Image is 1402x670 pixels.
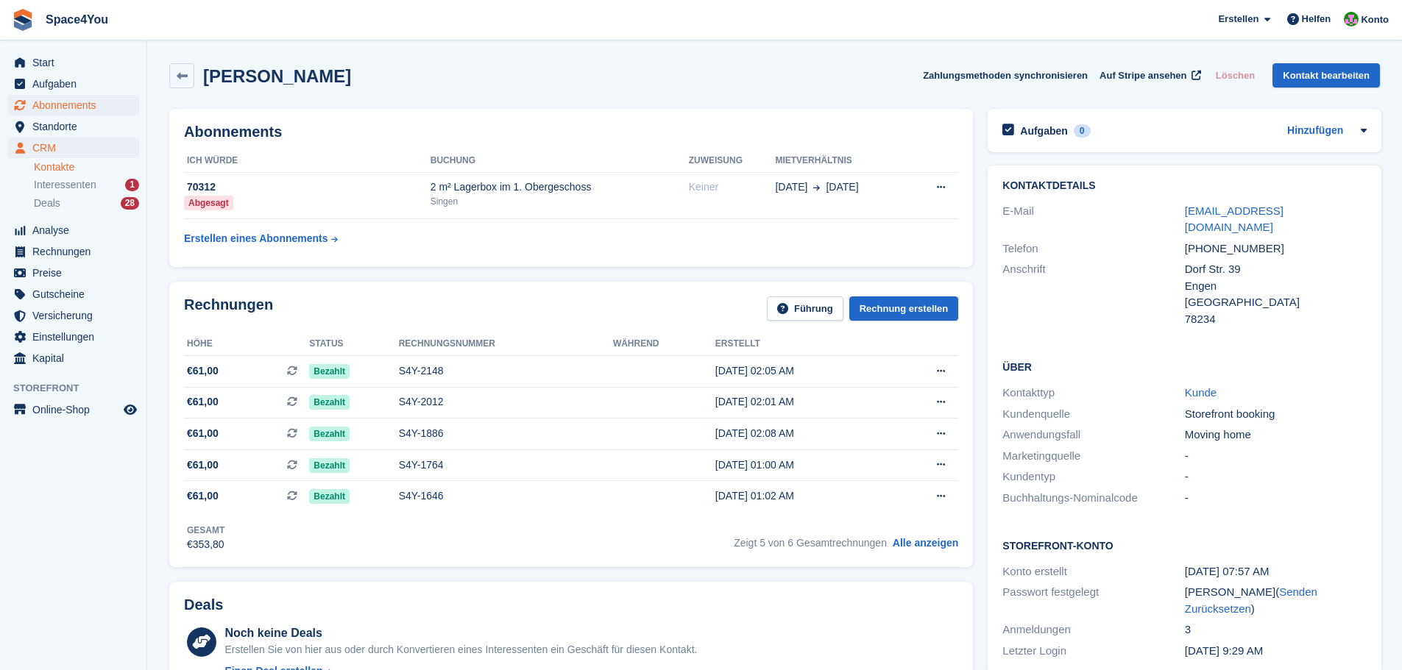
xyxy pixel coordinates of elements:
span: Auf Stripe ansehen [1100,68,1186,83]
img: stora-icon-8386f47178a22dfd0bd8f6a31ec36ba5ce8667c1dd55bd0f319d3a0aa187defe.svg [12,9,34,31]
th: Buchung [431,149,689,173]
span: [DATE] [775,179,807,195]
a: Deals 28 [34,196,139,211]
h2: Storefront-Konto [1002,538,1367,552]
div: 0 [1074,124,1091,138]
span: Konto [1361,13,1389,27]
div: Dorf Str. 39 [1185,261,1367,278]
th: Status [309,332,398,356]
h2: Aufgaben [1020,124,1068,138]
th: Zuweisung [689,149,776,173]
a: menu [7,52,139,73]
span: Kapital [32,348,121,368]
a: menu [7,220,139,240]
h2: Rechnungen [184,296,273,321]
span: €61,00 [187,363,219,379]
div: Keiner [689,179,776,195]
span: Start [32,52,121,73]
div: €353,80 [187,537,224,552]
span: Standorte [32,116,121,137]
h2: [PERSON_NAME] [203,66,351,86]
span: CRM [32,138,121,158]
a: Alle anzeigen [893,537,958,549]
h2: Über [1002,359,1367,374]
a: menu [7,263,139,283]
div: [DATE] 01:00 AM [715,457,891,473]
div: [PERSON_NAME] [1185,584,1367,617]
a: Vorschau-Shop [121,401,139,418]
div: S4Y-2148 [399,363,613,379]
time: 2025-01-29 08:29:31 UTC [1185,644,1263,657]
img: Luca-André Talhoff [1344,12,1359,26]
a: menu [7,327,139,347]
a: Rechnung erstellen [849,296,959,321]
span: Bezahlt [309,458,350,473]
div: Kundenquelle [1002,406,1184,423]
span: €61,00 [187,488,219,504]
a: Interessenten 1 [34,177,139,193]
a: Kontakte [34,160,139,174]
div: Singen [431,195,689,208]
div: 1 [125,179,139,191]
h2: Abonnements [184,124,958,140]
div: Storefront booking [1185,406,1367,423]
a: menu [7,348,139,368]
div: Erstellen Sie von hier aus oder durch Konvertieren eines Interessenten ein Geschäft für diesen Ko... [224,642,697,657]
div: Abgesagt [184,196,233,210]
span: €61,00 [187,394,219,410]
a: Erstellen eines Abonnements [184,225,338,252]
a: [EMAIL_ADDRESS][DOMAIN_NAME] [1185,204,1284,234]
span: Bezahlt [309,427,350,441]
span: €61,00 [187,426,219,441]
a: Space4You [40,7,114,32]
div: Anschrift [1002,261,1184,327]
div: [PHONE_NUMBER] [1185,240,1367,257]
h2: Kontaktdetails [1002,180,1367,192]
a: menu [7,95,139,115]
a: Senden Zurücksetzen [1185,585,1317,615]
div: S4Y-1646 [399,488,613,504]
div: [GEOGRAPHIC_DATA] [1185,294,1367,311]
span: Rechnungen [32,241,121,262]
div: [DATE] 01:02 AM [715,488,891,504]
span: Interessenten [34,178,96,192]
div: 3 [1185,621,1367,638]
div: Marketingquelle [1002,448,1184,465]
span: Bezahlt [309,395,350,410]
div: Kontakttyp [1002,385,1184,402]
a: Führung [767,296,843,321]
a: menu [7,241,139,262]
div: [DATE] 02:05 AM [715,363,891,379]
div: S4Y-1764 [399,457,613,473]
div: [DATE] 02:08 AM [715,426,891,441]
div: Engen [1185,278,1367,295]
span: Analyse [32,220,121,240]
div: 28 [121,197,139,210]
span: Versicherung [32,305,121,326]
div: E-Mail [1002,203,1184,236]
div: Kundentyp [1002,468,1184,485]
div: - [1185,468,1367,485]
div: Buchhaltungs-Nominalcode [1002,490,1184,507]
a: menu [7,138,139,158]
div: [DATE] 07:57 AM [1185,563,1367,580]
a: Hinzufügen [1287,123,1343,140]
th: Höhe [184,332,309,356]
span: Erstellen [1218,12,1258,26]
div: Letzter Login [1002,643,1184,660]
span: Abonnements [32,95,121,115]
div: Moving home [1185,427,1367,443]
button: Zahlungsmethoden synchronisieren [923,63,1088,88]
div: Anmeldungen [1002,621,1184,638]
div: Telefon [1002,240,1184,257]
a: menu [7,284,139,304]
a: Kontakt bearbeiten [1272,63,1380,88]
span: Bezahlt [309,489,350,504]
div: Noch keine Deals [224,624,697,642]
h2: Deals [184,596,223,613]
div: 78234 [1185,311,1367,328]
span: Zeigt 5 von 6 Gesamtrechnungen [734,537,887,549]
div: Erstellen eines Abonnements [184,231,328,246]
a: menu [7,305,139,326]
span: Online-Shop [32,399,121,420]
